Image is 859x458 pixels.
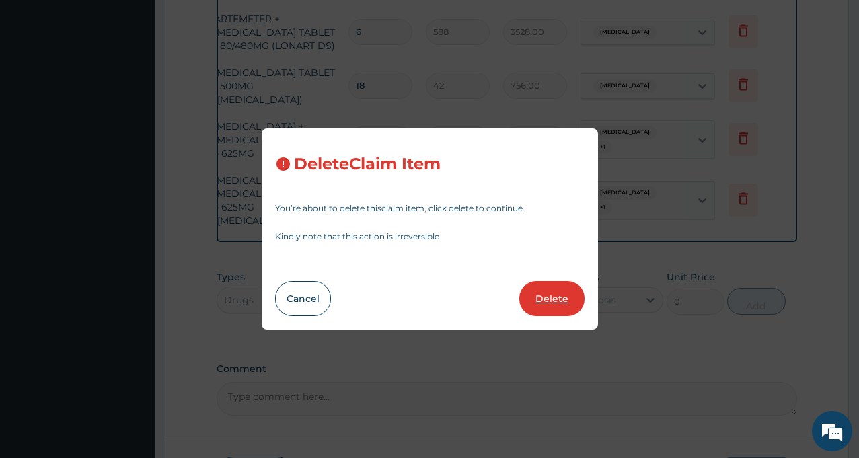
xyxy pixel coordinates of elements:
button: Cancel [275,281,331,316]
button: Delete [519,281,585,316]
p: You’re about to delete this claim item , click delete to continue. [275,204,585,213]
textarea: Type your message and hit 'Enter' [7,311,256,358]
h3: Delete Claim Item [294,155,441,174]
img: d_794563401_company_1708531726252_794563401 [25,67,54,101]
div: Chat with us now [70,75,226,93]
div: Minimize live chat window [221,7,253,39]
p: Kindly note that this action is irreversible [275,233,585,241]
span: We're online! [78,141,186,277]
